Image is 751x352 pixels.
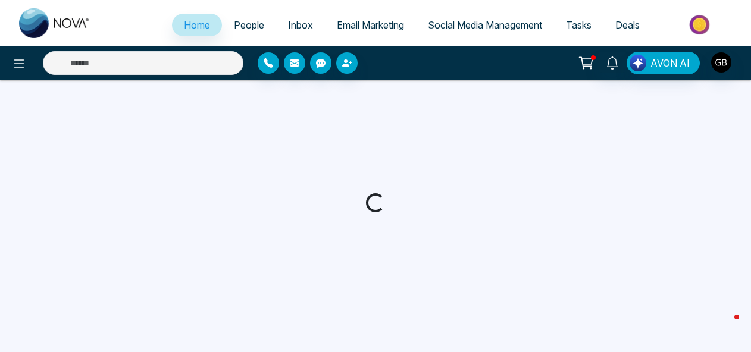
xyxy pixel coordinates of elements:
a: Tasks [554,14,603,36]
a: Email Marketing [325,14,416,36]
img: Lead Flow [630,55,646,71]
span: People [234,19,264,31]
button: AVON AI [627,52,700,74]
a: Inbox [276,14,325,36]
span: Inbox [288,19,313,31]
img: User Avatar [711,52,731,73]
a: People [222,14,276,36]
span: Social Media Management [428,19,542,31]
span: Home [184,19,210,31]
span: AVON AI [650,56,690,70]
a: Deals [603,14,652,36]
span: Email Marketing [337,19,404,31]
img: Market-place.gif [658,11,744,38]
a: Social Media Management [416,14,554,36]
span: Deals [615,19,640,31]
iframe: Intercom live chat [711,312,739,340]
img: Nova CRM Logo [19,8,90,38]
a: Home [172,14,222,36]
span: Tasks [566,19,592,31]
